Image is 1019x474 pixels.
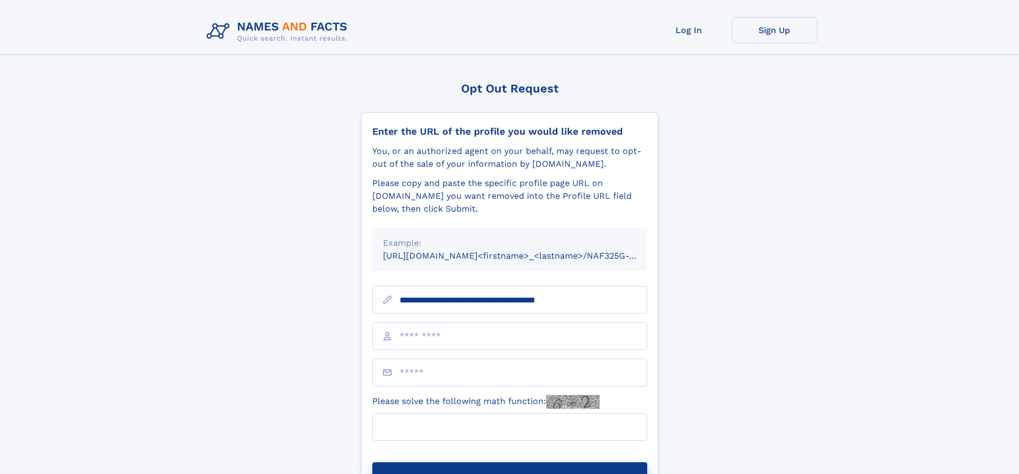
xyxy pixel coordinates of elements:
label: Please solve the following math function: [372,395,600,409]
a: Log In [646,17,732,43]
div: Example: [383,237,637,250]
img: Logo Names and Facts [202,17,356,46]
a: Sign Up [732,17,817,43]
small: [URL][DOMAIN_NAME]<firstname>_<lastname>/NAF325G-xxxxxxxx [383,251,668,261]
div: Enter the URL of the profile you would like removed [372,126,647,137]
div: Opt Out Request [361,82,658,95]
div: Please copy and paste the specific profile page URL on [DOMAIN_NAME] you want removed into the Pr... [372,177,647,215]
div: You, or an authorized agent on your behalf, may request to opt-out of the sale of your informatio... [372,145,647,170]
